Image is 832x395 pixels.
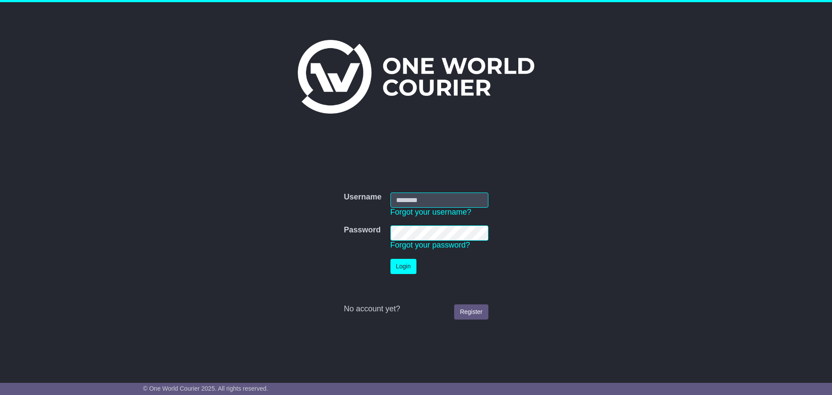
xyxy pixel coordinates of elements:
span: © One World Courier 2025. All rights reserved. [143,385,268,392]
button: Login [390,259,416,274]
a: Register [454,304,488,320]
div: No account yet? [344,304,488,314]
a: Forgot your password? [390,241,470,249]
label: Username [344,193,381,202]
label: Password [344,225,380,235]
a: Forgot your username? [390,208,471,216]
img: One World [298,40,534,114]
